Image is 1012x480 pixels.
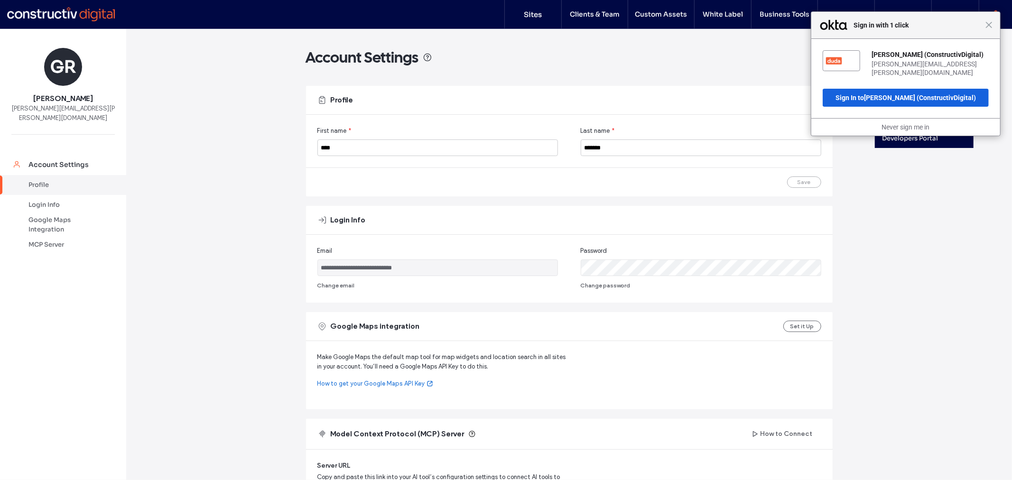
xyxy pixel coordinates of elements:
span: Profile [331,95,353,105]
label: Developers Portal [882,134,938,142]
div: Google Maps Integration [28,215,106,234]
input: First name [317,139,558,156]
div: [PERSON_NAME][EMAIL_ADDRESS][PERSON_NAME][DOMAIN_NAME] [872,60,989,77]
span: [PERSON_NAME] [33,93,93,104]
img: gfs3l8gqziOwR9aEB5d7 [826,56,857,65]
button: Change password [581,280,631,291]
button: Change email [317,280,355,291]
span: Password [581,246,607,256]
button: How to Connect [743,426,821,442]
span: Make Google Maps the default map tool for map widgets and location search in all sites in your ac... [317,352,569,371]
input: Last name [581,139,821,156]
button: Sign In to[PERSON_NAME] (ConstructivDigital) [823,89,989,107]
a: How to get your Google Maps API Key [317,379,569,388]
span: Model Context Protocol (MCP) Server [331,429,464,439]
a: Never sign me in [882,123,930,131]
label: Business Tools [760,10,809,18]
span: Login Info [331,215,366,225]
input: Email [317,259,558,276]
span: Google Maps integration [331,321,420,332]
div: GR [44,48,82,86]
input: Password [581,259,821,276]
div: Login Info [28,200,106,210]
div: Profile [28,180,106,190]
label: Stats [837,10,855,19]
span: [PERSON_NAME][EMAIL_ADDRESS][PERSON_NAME][DOMAIN_NAME] [11,104,115,123]
a: Developers Portal [882,129,974,148]
span: Email [317,246,333,256]
div: [PERSON_NAME] (ConstructivDigital) [872,50,989,59]
span: Close [985,21,993,28]
button: Set it Up [783,321,821,332]
span: Server URL [317,461,351,471]
span: Help [21,7,41,15]
span: First name [317,126,347,136]
label: Resources [885,10,921,18]
label: Clients & Team [570,10,620,18]
label: Custom Assets [635,10,687,18]
div: MCP Server [28,240,106,249]
div: Account Settings [28,160,106,169]
span: Account Settings [306,48,419,67]
span: [PERSON_NAME] (ConstructivDigital) [864,94,976,102]
span: Last name [581,126,610,136]
label: Sites [524,10,542,19]
label: Help [947,10,964,18]
span: Sign in with 1 click [849,19,985,31]
label: White Label [703,10,743,18]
